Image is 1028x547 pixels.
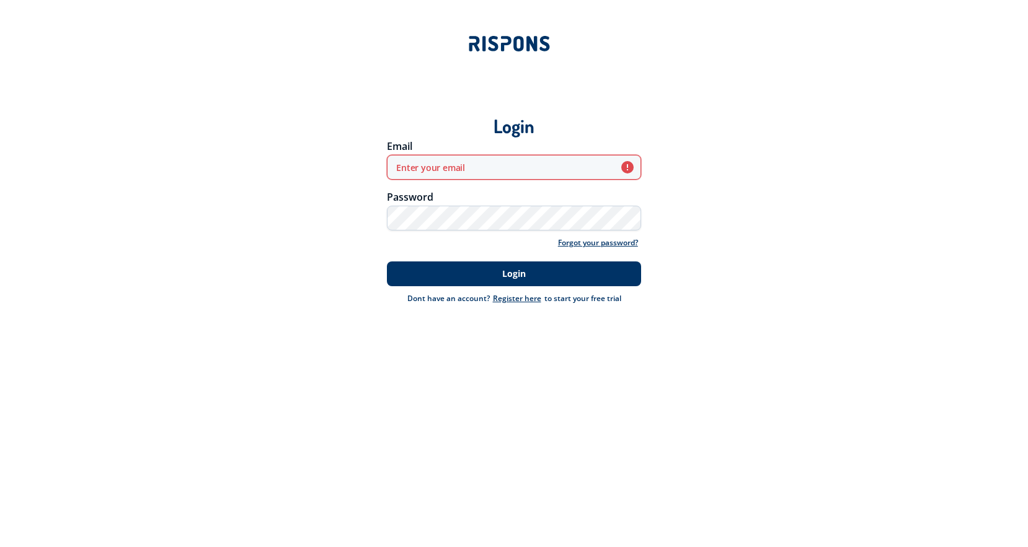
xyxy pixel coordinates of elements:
div: to start your free trial [490,292,621,305]
i: error [620,160,635,175]
div: Dont have an account? [407,292,490,305]
input: Enter your email [387,155,641,180]
div: Password [387,192,641,202]
button: Login [387,261,641,286]
div: Email [387,141,641,151]
a: Register here [490,293,544,304]
div: Login [89,95,939,138]
a: Forgot your password? [555,237,641,249]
